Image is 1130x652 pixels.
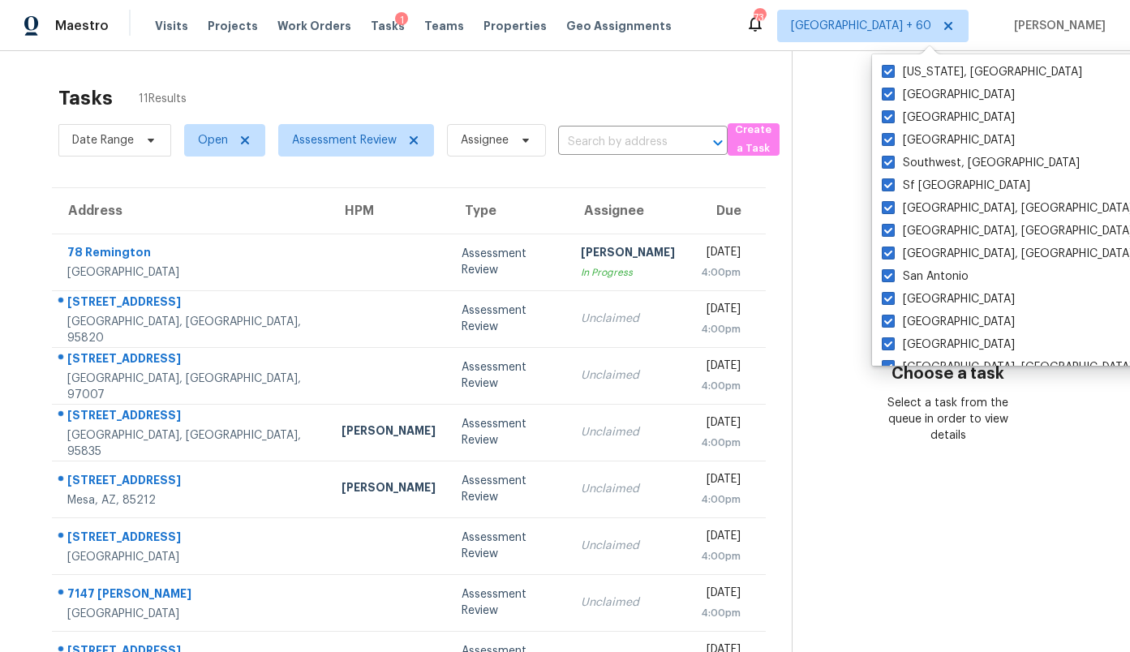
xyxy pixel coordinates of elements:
h3: Choose a task [892,366,1004,382]
div: Assessment Review [462,246,555,278]
span: Assignee [461,132,509,148]
span: Date Range [72,132,134,148]
div: Unclaimed [581,481,675,497]
div: Select a task from the queue in order to view details [870,395,1026,444]
input: Search by address [558,130,682,155]
div: Assessment Review [462,302,555,335]
div: 4:00pm [701,378,741,394]
div: [DATE] [701,585,741,605]
div: Unclaimed [581,311,675,327]
span: 11 Results [139,91,187,107]
div: Assessment Review [462,359,555,392]
label: [GEOGRAPHIC_DATA] [882,87,1015,103]
div: [STREET_ADDRESS] [67,529,316,549]
div: 7147 [PERSON_NAME] [67,586,316,606]
div: [DATE] [701,301,741,321]
label: [GEOGRAPHIC_DATA] [882,291,1015,307]
span: Maestro [55,18,109,34]
div: [STREET_ADDRESS] [67,294,316,314]
span: Tasks [371,20,405,32]
div: 4:00pm [701,321,741,337]
label: [GEOGRAPHIC_DATA] [882,314,1015,330]
span: Work Orders [277,18,351,34]
div: Unclaimed [581,594,675,611]
div: [GEOGRAPHIC_DATA], [GEOGRAPHIC_DATA], 97007 [67,371,316,403]
div: Assessment Review [462,473,555,505]
div: 4:00pm [701,491,741,508]
div: [STREET_ADDRESS] [67,350,316,371]
th: HPM [329,188,449,234]
span: Assessment Review [292,132,397,148]
div: [GEOGRAPHIC_DATA] [67,549,316,565]
div: [DATE] [701,414,741,435]
div: Assessment Review [462,530,555,562]
th: Due [688,188,766,234]
label: San Antonio [882,268,969,285]
div: 4:00pm [701,435,741,451]
div: [DATE] [701,528,741,548]
div: 4:00pm [701,548,741,564]
div: In Progress [581,264,675,281]
th: Address [52,188,329,234]
div: [GEOGRAPHIC_DATA] [67,606,316,622]
div: [DATE] [701,358,741,378]
h2: Tasks [58,90,113,106]
div: Unclaimed [581,538,675,554]
label: [GEOGRAPHIC_DATA] [882,109,1015,126]
span: Geo Assignments [566,18,672,34]
div: 4:00pm [701,605,741,621]
div: Assessment Review [462,586,555,619]
div: [DATE] [701,244,741,264]
div: [PERSON_NAME] [581,244,675,264]
div: [PERSON_NAME] [342,423,436,443]
th: Assignee [568,188,688,234]
span: Visits [155,18,188,34]
div: 4:00pm [701,264,741,281]
div: 734 [754,10,765,26]
span: [GEOGRAPHIC_DATA] + 60 [791,18,931,34]
span: Properties [483,18,547,34]
label: [GEOGRAPHIC_DATA] [882,132,1015,148]
span: Teams [424,18,464,34]
div: [STREET_ADDRESS] [67,407,316,427]
div: [DATE] [701,471,741,491]
div: Assessment Review [462,416,555,448]
label: Sf [GEOGRAPHIC_DATA] [882,178,1030,194]
th: Type [449,188,568,234]
span: Open [198,132,228,148]
span: [PERSON_NAME] [1008,18,1106,34]
div: 1 [395,12,408,28]
div: [GEOGRAPHIC_DATA] [67,264,316,281]
div: Mesa, AZ, 85212 [67,492,316,508]
div: [STREET_ADDRESS] [67,472,316,492]
div: [GEOGRAPHIC_DATA], [GEOGRAPHIC_DATA], 95820 [67,314,316,346]
label: Southwest, [GEOGRAPHIC_DATA] [882,155,1080,171]
span: Projects [208,18,258,34]
span: Create a Task [736,121,771,158]
div: 78 Remington [67,244,316,264]
div: Unclaimed [581,424,675,440]
label: [GEOGRAPHIC_DATA] [882,337,1015,353]
label: [US_STATE], [GEOGRAPHIC_DATA] [882,64,1082,80]
div: [PERSON_NAME] [342,479,436,500]
div: Unclaimed [581,367,675,384]
div: [GEOGRAPHIC_DATA], [GEOGRAPHIC_DATA], 95835 [67,427,316,460]
button: Create a Task [728,123,780,156]
button: Open [707,131,729,154]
